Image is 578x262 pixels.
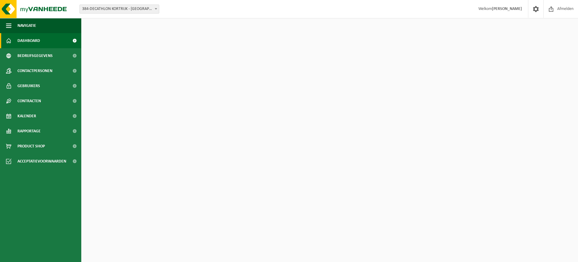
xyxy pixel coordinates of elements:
[17,93,41,109] span: Contracten
[17,63,52,78] span: Contactpersonen
[17,109,36,124] span: Kalender
[79,5,159,14] span: 384-DECATHLON KORTRIJK - KORTRIJK
[17,33,40,48] span: Dashboard
[17,78,40,93] span: Gebruikers
[17,154,66,169] span: Acceptatievoorwaarden
[80,5,159,13] span: 384-DECATHLON KORTRIJK - KORTRIJK
[17,48,53,63] span: Bedrijfsgegevens
[17,139,45,154] span: Product Shop
[492,7,522,11] strong: [PERSON_NAME]
[17,18,36,33] span: Navigatie
[17,124,41,139] span: Rapportage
